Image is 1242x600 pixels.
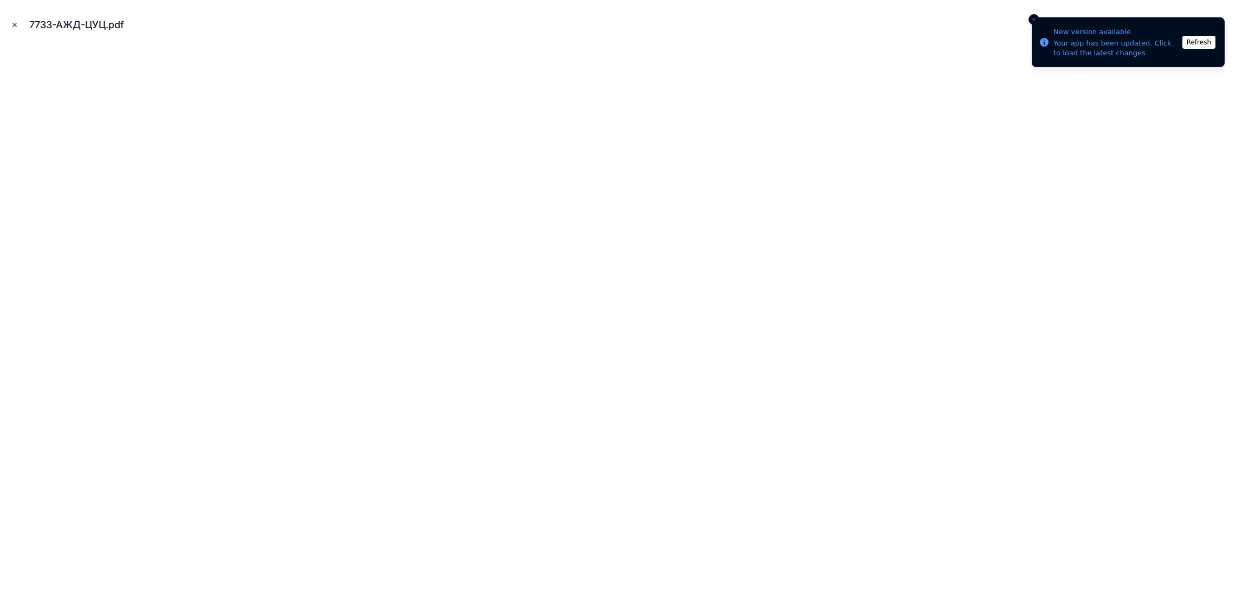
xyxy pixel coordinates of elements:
[9,46,1233,591] iframe: pdf-iframe
[1182,36,1215,49] button: Refresh
[1053,38,1179,58] div: Your app has been updated. Click to load the latest changes
[29,17,133,33] div: 7733-АЖД-ЦУЦ.pdf
[1028,14,1039,25] button: Close toast
[9,19,21,31] button: Close modal
[1053,27,1179,37] div: New version available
